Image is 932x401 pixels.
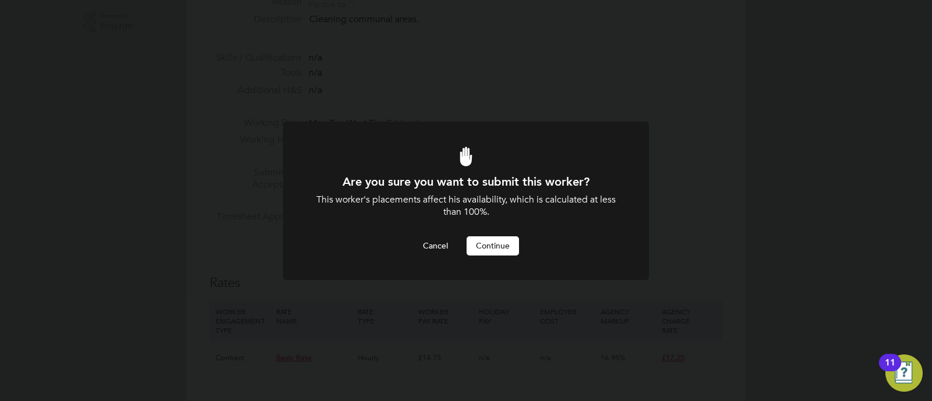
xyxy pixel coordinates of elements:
[885,354,923,392] button: Open Resource Center, 11 new notifications
[467,236,519,255] button: Continue
[885,363,895,378] div: 11
[315,174,617,189] h1: Are you sure you want to submit this worker?
[414,236,457,255] button: Cancel
[315,194,617,218] div: This worker's placements affect his availability, which is calculated at less than 100%.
